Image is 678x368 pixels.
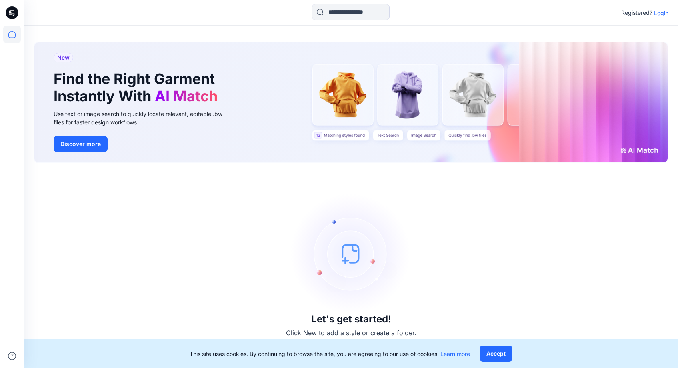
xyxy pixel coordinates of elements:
p: Click New to add a style or create a folder. [286,328,416,338]
button: Discover more [54,136,108,152]
p: Login [654,9,668,17]
p: Registered? [621,8,652,18]
img: empty-state-image.svg [291,194,411,314]
h1: Find the Right Garment Instantly With [54,70,222,105]
button: Accept [480,346,512,362]
p: This site uses cookies. By continuing to browse the site, you are agreeing to our use of cookies. [190,350,470,358]
span: AI Match [155,87,218,105]
div: Use text or image search to quickly locate relevant, editable .bw files for faster design workflows. [54,110,234,126]
span: New [57,53,70,62]
h3: Let's get started! [311,314,391,325]
a: Learn more [440,350,470,357]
